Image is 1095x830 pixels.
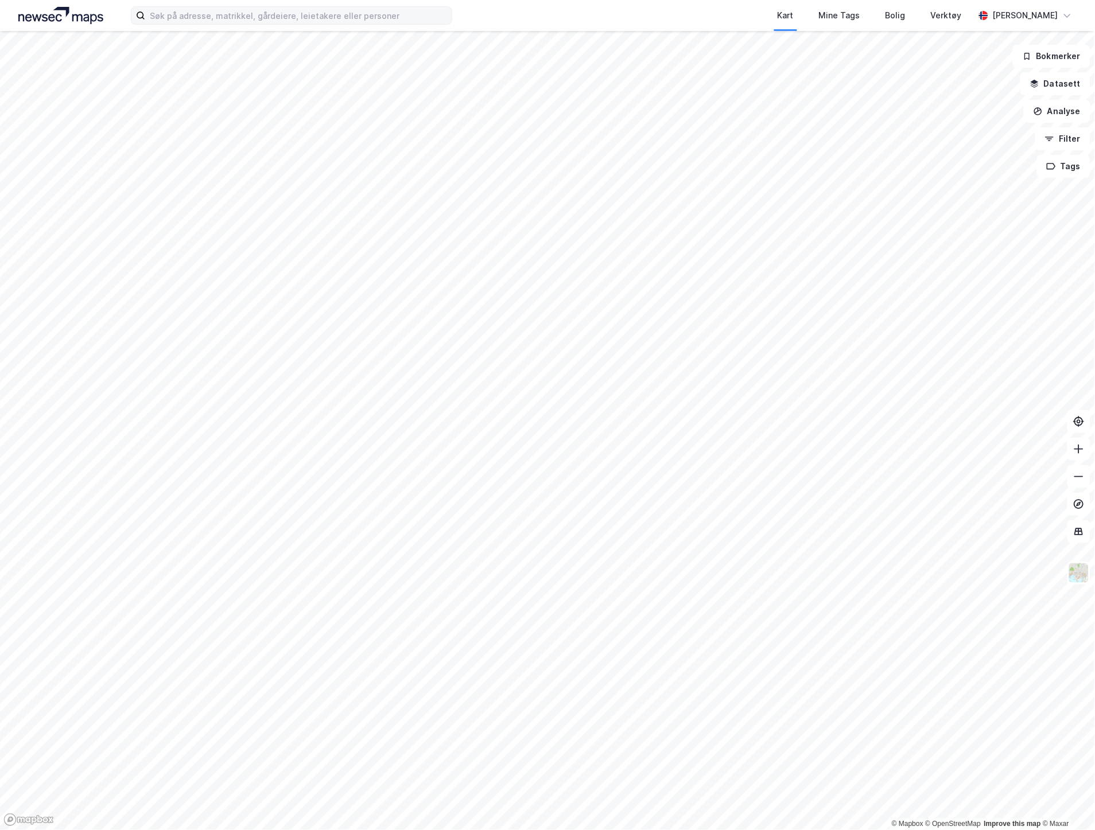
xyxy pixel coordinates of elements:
button: Tags [1037,155,1090,178]
div: Mine Tags [819,9,860,22]
img: logo.a4113a55bc3d86da70a041830d287a7e.svg [18,7,103,24]
div: Bolig [886,9,906,22]
div: Kontrollprogram for chat [1038,775,1095,830]
button: Analyse [1024,100,1090,123]
input: Søk på adresse, matrikkel, gårdeiere, leietakere eller personer [145,7,452,24]
a: Mapbox [892,820,923,828]
img: Z [1068,562,1090,584]
div: Kart [778,9,794,22]
a: Improve this map [984,820,1041,828]
button: Bokmerker [1013,45,1090,68]
a: OpenStreetMap [926,820,981,828]
div: Verktøy [931,9,962,22]
div: [PERSON_NAME] [993,9,1058,22]
iframe: Chat Widget [1038,775,1095,830]
button: Filter [1035,127,1090,150]
button: Datasett [1020,72,1090,95]
a: Mapbox homepage [3,813,54,827]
